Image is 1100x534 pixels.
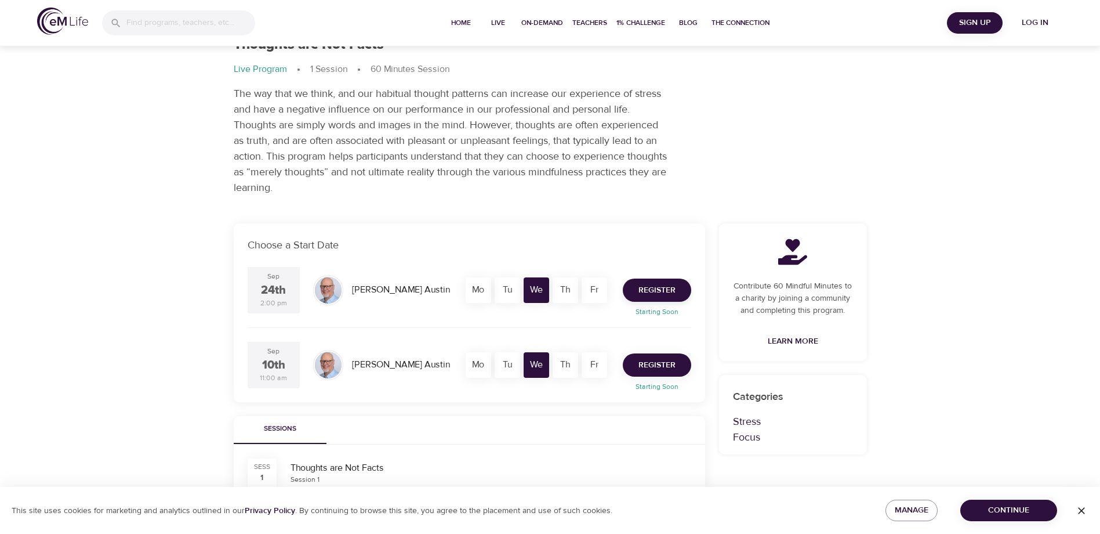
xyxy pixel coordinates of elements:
span: Learn More [768,334,818,349]
p: Categories [733,389,853,405]
a: Learn More [763,331,823,352]
div: Sep [267,347,279,356]
p: Focus [733,430,853,445]
div: [PERSON_NAME] Austin [347,279,455,301]
button: Register [623,353,691,377]
div: Mo [466,277,491,303]
p: Contribute 60 Mindful Minutes to a charity by joining a community and completing this program. [733,280,853,317]
div: Tu [495,277,520,303]
p: Starting Soon [616,381,698,392]
button: Continue [960,500,1057,521]
div: Th [553,277,578,303]
div: Session 1 [291,475,320,485]
button: Log in [1007,12,1063,34]
div: 1 [260,472,263,484]
p: Live Program [234,63,287,76]
div: Tu [495,352,520,378]
span: Log in [1012,16,1058,30]
p: 1 Session [310,63,347,76]
span: Register [638,358,676,373]
a: Privacy Policy [245,506,295,516]
span: Sign Up [952,16,998,30]
span: Blog [674,17,702,29]
div: SESS [254,462,270,472]
img: logo [37,8,88,35]
button: Register [623,279,691,302]
div: Fr [582,277,607,303]
p: Stress [733,414,853,430]
div: Thoughts are Not Facts [291,461,691,475]
nav: breadcrumb [234,63,867,77]
span: Home [447,17,475,29]
span: Register [638,283,676,298]
div: Fr [582,352,607,378]
div: Mo [466,352,491,378]
span: Sessions [241,423,320,435]
div: 11:00 am [260,373,287,383]
p: Choose a Start Date [248,237,691,253]
div: 2:00 pm [260,298,287,308]
span: The Connection [711,17,769,29]
input: Find programs, teachers, etc... [126,10,255,35]
span: Continue [970,503,1048,518]
span: Teachers [572,17,607,29]
span: Live [484,17,512,29]
span: 1% Challenge [616,17,665,29]
span: Manage [895,503,928,518]
span: On-Demand [521,17,563,29]
div: [PERSON_NAME] Austin [347,353,455,376]
div: We [524,277,549,303]
p: 60 Minutes Session [371,63,449,76]
div: Sep [267,272,279,282]
button: Sign Up [947,12,1003,34]
p: Starting Soon [616,306,698,317]
div: We [524,352,549,378]
div: 24th [261,282,286,299]
div: Th [553,352,578,378]
div: 10th [262,357,285,374]
p: The way that we think, and our habitual thought patterns can increase our experience of stress an... [234,86,669,196]
button: Manage [885,500,938,521]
